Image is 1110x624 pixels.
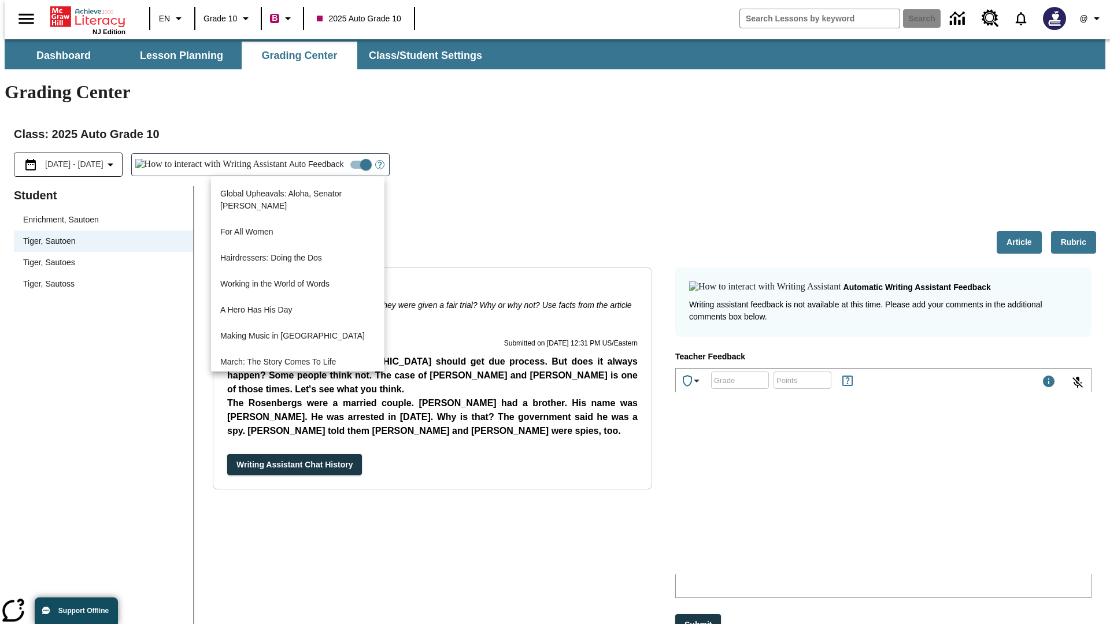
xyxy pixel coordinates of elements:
p: Working in the World of Words [220,278,375,290]
p: A Hero Has His Day [220,304,375,316]
p: Thank you for submitting your answer. Here are things that are working and some suggestions for i... [5,9,169,40]
p: March: The Story Comes To Life [220,356,375,368]
p: For All Women [220,226,375,238]
p: While your response is not relevant to the question, it's vital to focus on the topic at hand. Pl... [5,69,169,121]
p: Unclear and Off-Topic [5,50,169,60]
body: Type your response here. [5,9,169,275]
p: Making Music in [GEOGRAPHIC_DATA] [220,330,375,342]
p: Hairdressers: Doing the Dos [220,252,375,264]
p: Global Upheavals: Aloha, Senator [PERSON_NAME] [220,188,375,212]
